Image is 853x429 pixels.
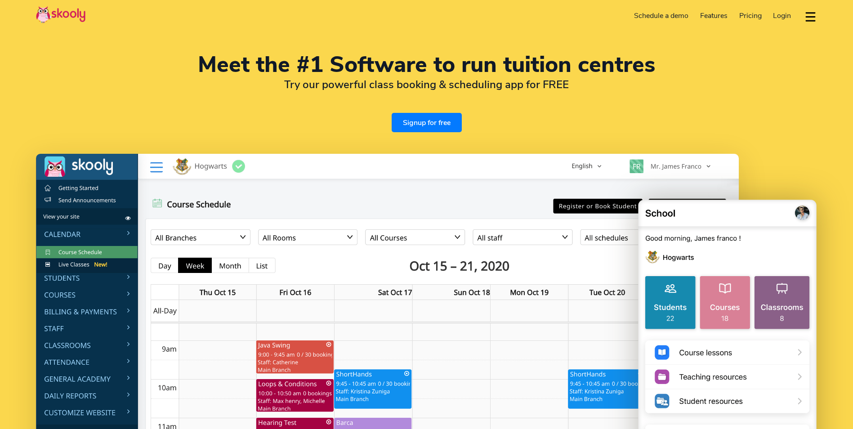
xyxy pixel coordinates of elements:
img: Skooly [36,6,85,23]
h2: Try our powerful class booking & scheduling app for FREE [36,78,817,91]
h1: Meet the #1 Software to run tuition centres [36,54,817,76]
span: Pricing [739,11,762,21]
a: Schedule a demo [629,9,695,23]
span: Login [773,11,791,21]
a: Features [694,9,733,23]
a: Signup for free [392,113,462,132]
button: dropdown menu [804,6,817,27]
a: Login [767,9,797,23]
a: Pricing [733,9,768,23]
